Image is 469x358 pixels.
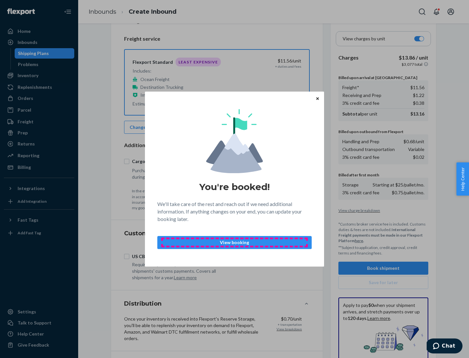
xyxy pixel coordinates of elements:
[157,236,312,249] button: View booking
[314,95,321,102] button: Close
[157,200,312,223] p: We'll take care of the rest and reach out if we need additional information. If anything changes ...
[15,5,29,10] span: Chat
[206,109,263,173] img: svg+xml,%3Csvg%20viewBox%3D%220%200%20174%20197%22%20fill%3D%22none%22%20xmlns%3D%22http%3A%2F%2F...
[163,239,306,246] p: View booking
[199,181,270,193] h1: You're booked!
